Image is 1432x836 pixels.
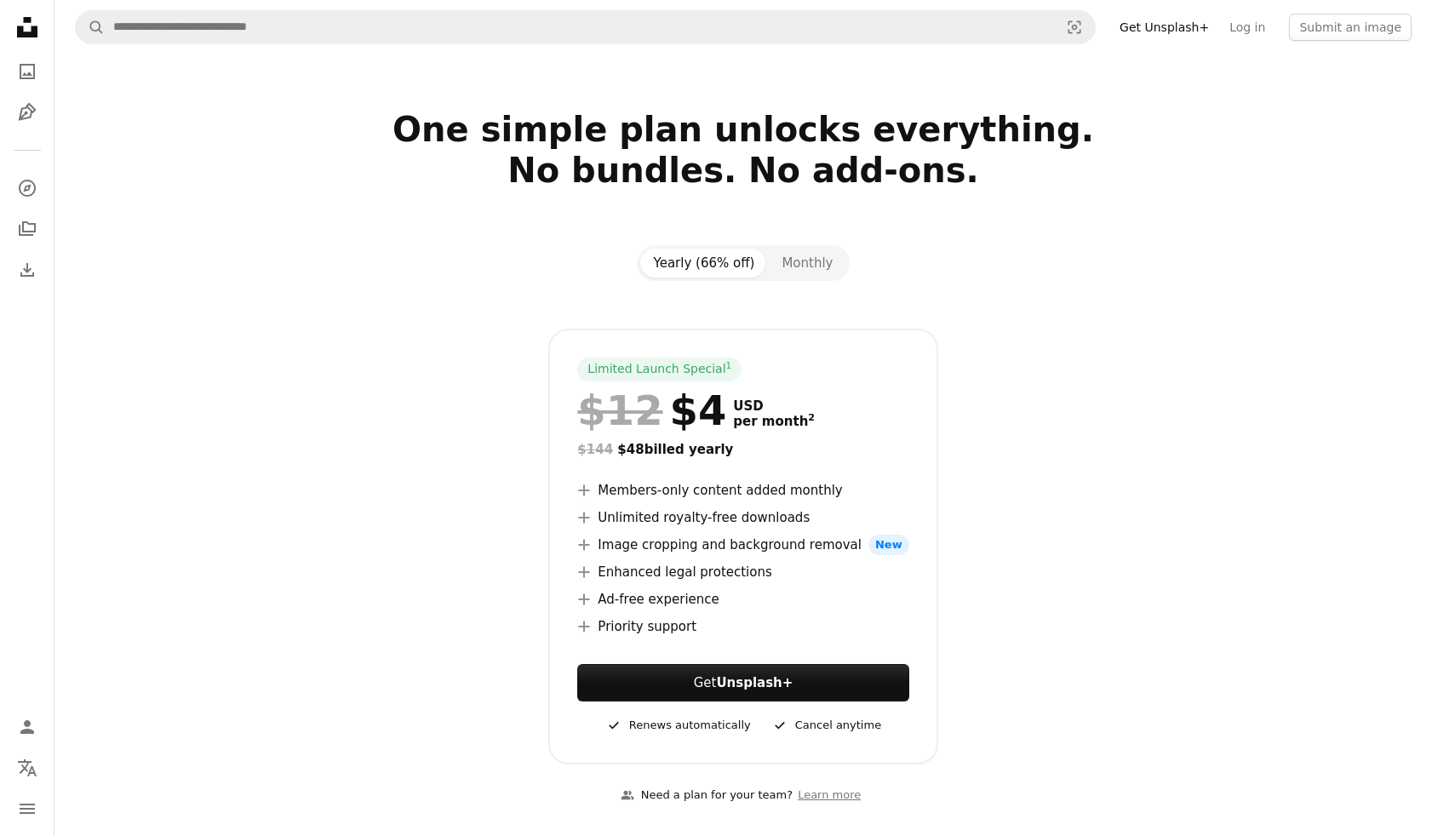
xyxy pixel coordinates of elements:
[10,54,44,89] a: Photos
[577,664,908,701] button: GetUnsplash+
[605,715,751,736] div: Renews automatically
[733,414,815,429] span: per month
[577,439,908,460] div: $48 billed yearly
[75,10,1096,44] form: Find visuals sitewide
[1109,14,1219,41] a: Get Unsplash+
[10,95,44,129] a: Illustrations
[10,171,44,205] a: Explore
[716,675,793,690] strong: Unsplash+
[10,710,44,744] a: Log in / Sign up
[1219,14,1275,41] a: Log in
[768,249,846,278] button: Monthly
[808,412,815,423] sup: 2
[577,589,908,610] li: Ad-free experience
[577,442,613,457] span: $144
[10,751,44,785] button: Language
[76,11,105,43] button: Search Unsplash
[10,212,44,246] a: Collections
[577,616,908,637] li: Priority support
[577,507,908,528] li: Unlimited royalty-free downloads
[793,782,866,810] a: Learn more
[805,414,818,429] a: 2
[577,562,908,582] li: Enhanced legal protections
[621,787,793,805] div: Need a plan for your team?
[577,388,726,432] div: $4
[577,535,908,555] li: Image cropping and background removal
[868,535,909,555] span: New
[723,361,736,378] a: 1
[10,10,44,48] a: Home — Unsplash
[771,715,881,736] div: Cancel anytime
[1289,14,1412,41] button: Submit an image
[733,398,815,414] span: USD
[1054,11,1095,43] button: Visual search
[195,109,1292,232] h2: One simple plan unlocks everything. No bundles. No add-ons.
[577,388,662,432] span: $12
[10,792,44,826] button: Menu
[10,253,44,287] a: Download History
[640,249,769,278] button: Yearly (66% off)
[577,358,742,381] div: Limited Launch Special
[577,480,908,501] li: Members-only content added monthly
[726,360,732,370] sup: 1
